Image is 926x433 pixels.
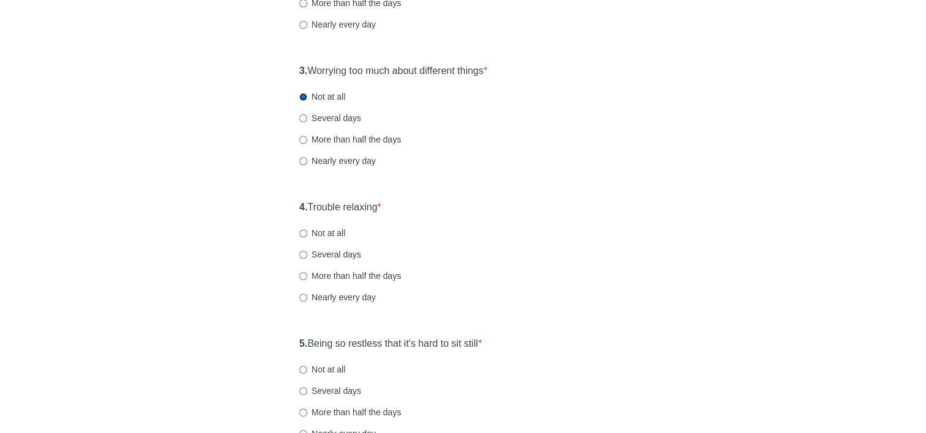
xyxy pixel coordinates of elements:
label: More than half the days [299,133,401,146]
strong: 5. [299,338,307,349]
label: More than half the days [299,270,401,282]
label: Several days [299,248,361,261]
input: Several days [299,387,307,395]
input: Not at all [299,229,307,237]
label: Several days [299,385,361,397]
input: Several days [299,114,307,122]
label: Not at all [299,363,345,376]
strong: 3. [299,65,307,76]
label: Nearly every day [299,155,376,167]
input: More than half the days [299,272,307,280]
label: Nearly every day [299,291,376,303]
label: Not at all [299,91,345,103]
input: More than half the days [299,136,307,144]
label: Not at all [299,227,345,239]
label: Several days [299,112,361,124]
input: Nearly every day [299,21,307,29]
input: Not at all [299,366,307,374]
input: Not at all [299,93,307,101]
input: Nearly every day [299,294,307,302]
label: More than half the days [299,406,401,418]
strong: 4. [299,202,307,212]
label: Being so restless that it's hard to sit still [299,337,482,351]
input: Several days [299,251,307,259]
label: Worrying too much about different things [299,64,487,78]
input: Nearly every day [299,157,307,165]
label: Trouble relaxing [299,201,381,215]
label: Nearly every day [299,18,376,31]
input: More than half the days [299,409,307,416]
